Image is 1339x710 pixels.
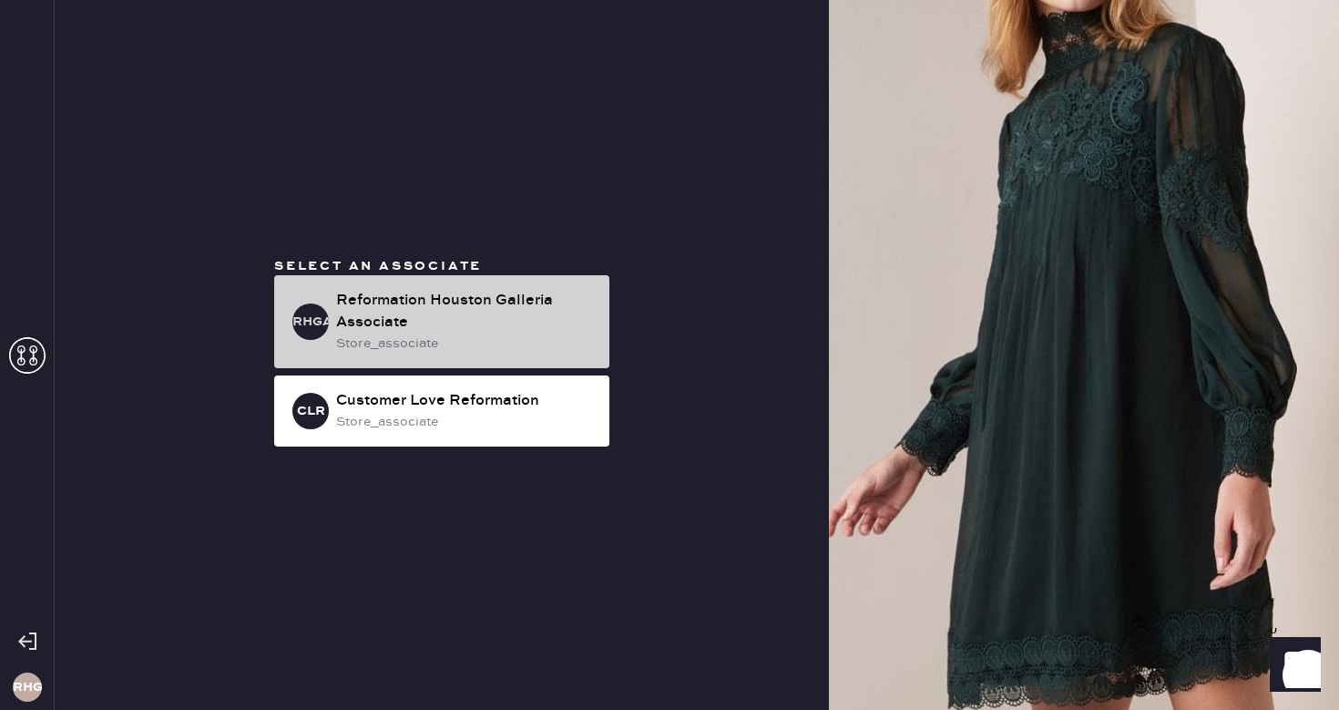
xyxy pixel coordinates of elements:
[274,258,482,274] span: Select an associate
[292,315,329,328] h3: RHGA
[336,412,595,432] div: store_associate
[336,290,595,334] div: Reformation Houston Galleria Associate
[13,681,42,694] h3: RHG
[336,390,595,412] div: Customer Love Reformation
[336,334,595,354] div: store_associate
[1252,628,1331,706] iframe: Front Chat
[297,405,325,417] h3: CLR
